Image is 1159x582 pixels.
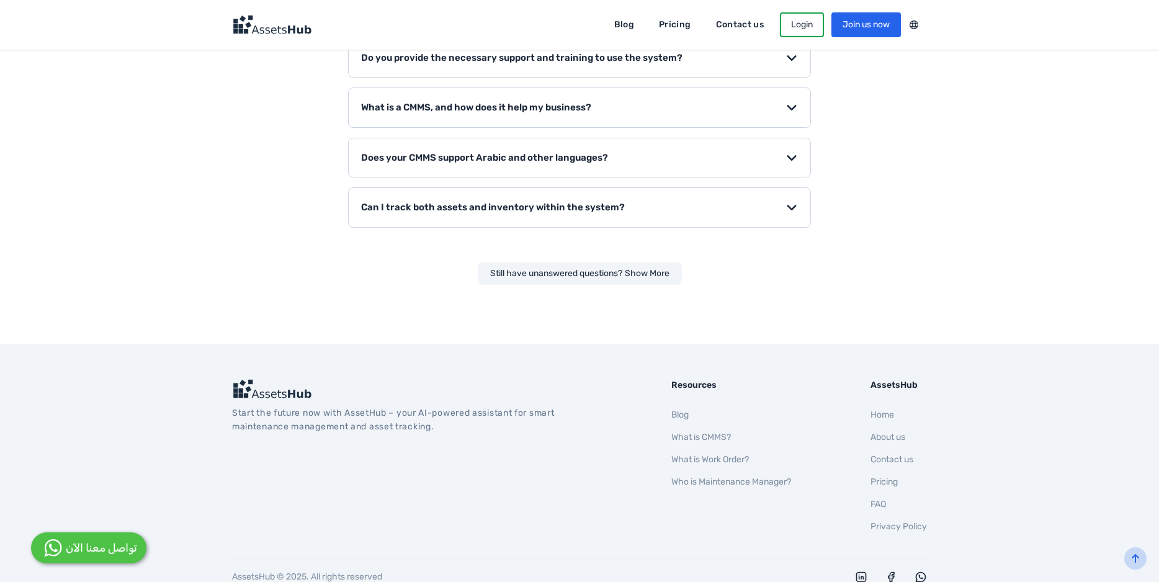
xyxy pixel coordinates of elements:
button: Do you provide the necessary support and training to use the system? [349,38,811,78]
a: Privacy Policy [870,521,927,532]
a: AssetsHub [232,379,573,399]
a: Blog [671,410,689,420]
a: What is CMMS? [671,432,731,442]
img: Logo Dark [232,15,311,35]
a: Who is Maintenance Manager? [671,477,791,487]
div: Still have unanswered questions? [478,262,682,285]
a: Pricing [870,477,898,487]
a: What is Work Order? [671,454,749,465]
a: Blog [606,15,643,35]
a: Show More [625,268,669,279]
p: Start the future now with AssetHub – your AI-powered assistant for smart maintenance management a... [232,406,573,435]
div: تواصل معنا الآن [66,540,137,557]
button: What is a CMMS, and how does it help my business? [349,88,811,127]
a: FAQ [870,499,886,509]
a: Contact us [870,454,913,465]
a: Home [870,410,894,420]
button: Does your CMMS support Arabic and other languages? [349,138,811,177]
button: Can I track both assets and inventory within the system? [349,188,811,227]
a: Join us now [831,12,901,37]
a: Contact us [707,15,773,35]
h2: AssetsHub [870,379,927,392]
img: Logo Dark [232,379,311,399]
h2: Resources [671,379,791,392]
a: Login [780,12,824,37]
a: About us [870,432,905,442]
a: Pricing [650,15,699,35]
